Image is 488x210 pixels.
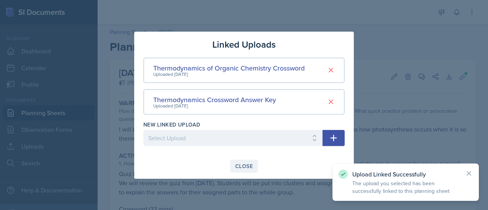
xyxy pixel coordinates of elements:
div: Thermodynamics of Organic Chemistry Crossword [153,63,305,73]
div: Uploaded [DATE] [153,103,276,109]
div: Uploaded [DATE] [153,71,305,78]
p: Upload Linked Successfully [352,170,459,178]
div: Close [235,163,253,169]
label: New Linked Upload [143,121,200,128]
h3: Linked Uploads [212,38,276,51]
p: The upload you selected has been successfully linked to this planning sheet [352,180,459,195]
div: Thermodynamics Crossword Answer Key [153,95,276,105]
button: Close [230,160,258,173]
